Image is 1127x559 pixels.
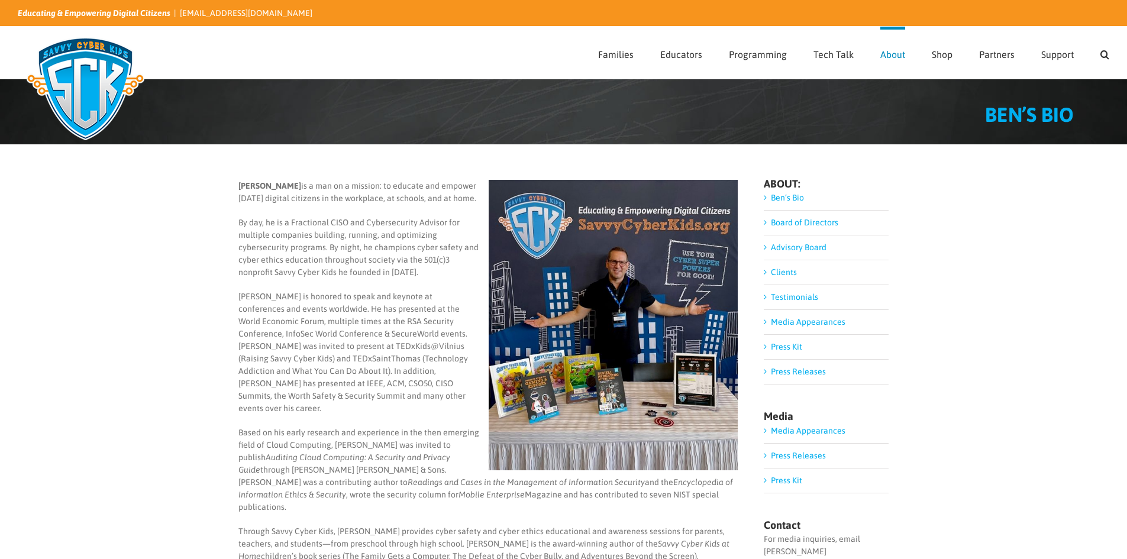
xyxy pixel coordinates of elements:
[764,520,889,531] h4: Contact
[771,292,818,302] a: Testimonials
[764,179,889,189] h4: ABOUT:
[458,490,525,499] i: Mobile Enterprise
[771,367,826,376] a: Press Releases
[880,50,905,59] span: About
[238,453,450,474] i: Auditing Cloud Computing: A Security and Privacy Guide
[979,27,1015,79] a: Partners
[729,27,787,79] a: Programming
[238,180,738,205] p: is a man on a mission: to educate and empower [DATE] digital citizens in the workplace, at school...
[771,342,802,351] a: Press Kit
[598,27,1109,79] nav: Main Menu
[771,451,826,460] a: Press Releases
[238,290,738,415] p: [PERSON_NAME] is honored to speak and keynote at conferences and events worldwide. He has present...
[660,50,702,59] span: Educators
[408,477,645,487] i: Readings and Cases in the Management of Information Security
[1041,50,1074,59] span: Support
[985,103,1074,126] span: BEN’S BIO
[979,50,1015,59] span: Partners
[813,27,854,79] a: Tech Talk
[1041,27,1074,79] a: Support
[660,27,702,79] a: Educators
[771,267,797,277] a: Clients
[771,426,845,435] a: Media Appearances
[932,27,952,79] a: Shop
[238,426,738,513] p: Based on his early research and experience in the then emerging field of Cloud Computing, [PERSON...
[18,8,170,18] i: Educating & Empowering Digital Citizens
[771,476,802,485] a: Press Kit
[771,317,845,327] a: Media Appearances
[238,181,301,190] b: [PERSON_NAME]
[598,27,634,79] a: Families
[932,50,952,59] span: Shop
[238,477,733,499] i: Encyclopedia of Information Ethics & Security
[771,218,838,227] a: Board of Directors
[1100,27,1109,79] a: Search
[813,50,854,59] span: Tech Talk
[18,30,153,148] img: Savvy Cyber Kids Logo
[180,8,312,18] a: [EMAIL_ADDRESS][DOMAIN_NAME]
[238,218,479,277] span: By day, he is a Fractional CISO and Cybersecurity Advisor for multiple companies building, runnin...
[764,411,889,422] h4: Media
[598,50,634,59] span: Families
[771,243,826,252] a: Advisory Board
[771,193,804,202] a: Ben’s Bio
[880,27,905,79] a: About
[729,50,787,59] span: Programming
